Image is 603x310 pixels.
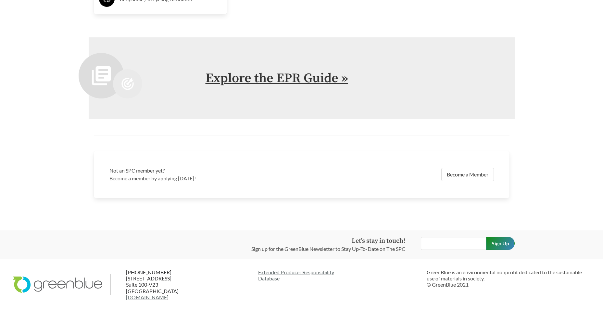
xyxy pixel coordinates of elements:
[126,269,205,300] p: [PHONE_NUMBER] [STREET_ADDRESS] Suite 100-V23 [GEOGRAPHIC_DATA]
[206,70,348,86] a: Explore the EPR Guide »
[251,245,405,253] p: Sign up for the GreenBlue Newsletter to Stay Up-To-Date on The SPC
[486,237,515,250] input: Sign Up
[109,167,298,174] h3: Not an SPC member yet?
[441,168,494,181] a: Become a Member
[109,174,298,182] p: Become a member by applying [DATE]!
[126,294,169,300] a: [DOMAIN_NAME]
[352,237,405,245] strong: Let's stay in touch!
[258,269,421,281] a: Extended Producer ResponsibilityDatabase
[427,269,590,288] p: GreenBlue is an environmental nonprofit dedicated to the sustainable use of materials in society....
